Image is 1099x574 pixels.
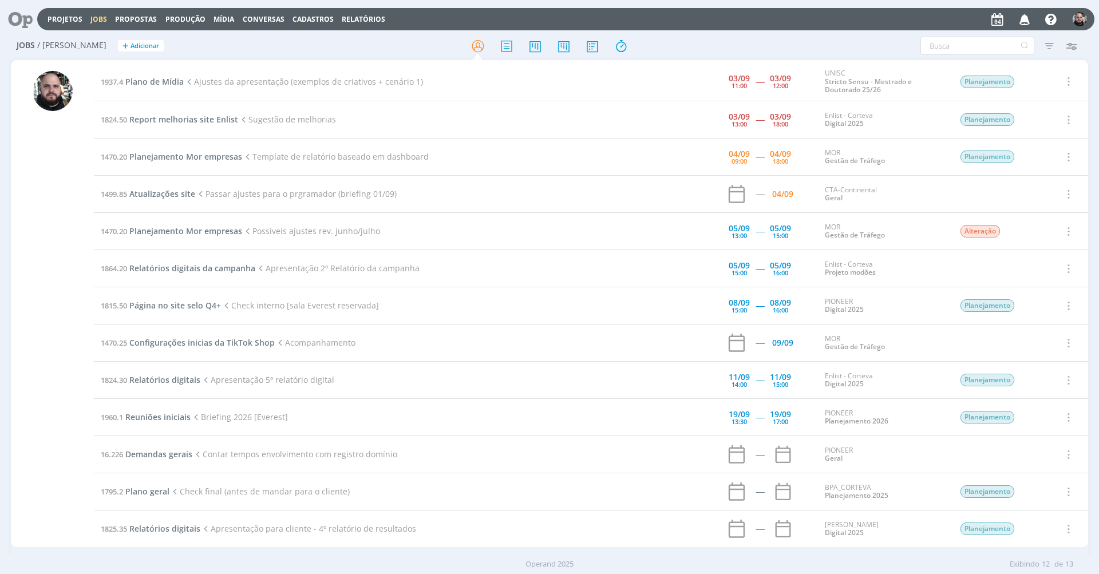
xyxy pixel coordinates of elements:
[101,486,123,497] span: 1795.2
[131,42,159,50] span: Adicionar
[125,449,192,460] span: Demandas gerais
[825,490,888,500] a: Planejamento 2025
[129,337,275,348] span: Configurações inicias da TikTok Shop
[115,14,157,24] span: Propostas
[101,337,275,348] a: 1470.25Configurações inicias da TikTok Shop
[960,225,1000,237] span: Alteração
[729,410,750,418] div: 19/09
[101,226,127,236] span: 1470.20
[960,151,1014,163] span: Planejamento
[122,40,128,52] span: +
[129,188,195,199] span: Atualizações site
[756,114,764,125] span: -----
[101,114,127,125] span: 1824.50
[773,270,788,276] div: 16:00
[101,524,127,534] span: 1825.35
[101,486,169,497] a: 1795.2Plano geral
[732,158,747,164] div: 09:00
[33,71,73,111] img: G
[129,523,200,534] span: Relatórios digitais
[732,121,747,127] div: 13:00
[729,150,750,158] div: 04/09
[129,300,221,311] span: Página no site selo Q4+
[125,411,191,422] span: Reuniões iniciais
[162,15,209,24] button: Produção
[129,151,242,162] span: Planejamento Mor empresas
[101,375,127,385] span: 1824.30
[825,230,885,240] a: Gestão de Tráfego
[756,374,764,385] span: -----
[770,373,791,381] div: 11/09
[732,82,747,89] div: 11:00
[920,37,1034,55] input: Busca
[773,82,788,89] div: 12:00
[960,76,1014,88] span: Planejamento
[729,113,750,121] div: 03/09
[101,263,127,274] span: 1864.20
[101,374,200,385] a: 1824.30Relatórios digitais
[756,76,764,87] span: -----
[825,342,885,351] a: Gestão de Tráfego
[200,374,334,385] span: Apresentação 5º relatório digital
[289,15,337,24] button: Cadastros
[101,188,195,199] a: 1499.85Atualizações site
[732,232,747,239] div: 13:00
[101,412,123,422] span: 1960.1
[773,232,788,239] div: 15:00
[125,486,169,497] span: Plano geral
[732,270,747,276] div: 15:00
[729,299,750,307] div: 08/09
[129,263,255,274] span: Relatórios digitais da campanha
[101,114,238,125] a: 1824.50Report melhorias site Enlist
[773,418,788,425] div: 17:00
[825,69,943,94] div: UNISC
[1072,9,1088,29] button: G
[960,522,1014,535] span: Planejamento
[101,411,191,422] a: 1960.1Reuniões iniciais
[770,113,791,121] div: 03/09
[101,300,221,311] a: 1815.50Página no site selo Q4+
[129,374,200,385] span: Relatórios digitais
[825,521,943,537] div: [PERSON_NAME]
[342,14,385,24] a: Relatórios
[756,450,764,458] div: -----
[1042,559,1050,570] span: 12
[756,525,764,533] div: -----
[210,15,238,24] button: Mídia
[825,223,943,240] div: MOR
[825,298,943,314] div: PIONEER
[87,15,110,24] button: Jobs
[37,41,106,50] span: / [PERSON_NAME]
[756,488,764,496] div: -----
[732,381,747,387] div: 14:00
[770,410,791,418] div: 19/09
[275,337,355,348] span: Acompanhamento
[101,300,127,311] span: 1815.50
[242,151,429,162] span: Template de relatório baseado em dashboard
[44,15,86,24] button: Projetos
[101,189,127,199] span: 1499.85
[825,77,912,94] a: Stricto Sensu - Mestrado e Doutorado 25/26
[825,409,943,426] div: PIONEER
[960,374,1014,386] span: Planejamento
[101,77,123,87] span: 1937.4
[125,76,184,87] span: Plano de Mídia
[773,381,788,387] div: 15:00
[200,523,416,534] span: Apresentação para cliente - 4º relatório de resultados
[118,40,164,52] button: +Adicionar
[101,225,242,236] a: 1470.20Planejamento Mor empresas
[101,152,127,162] span: 1470.20
[756,151,764,162] span: -----
[825,118,864,128] a: Digital 2025
[825,267,876,277] a: Projeto modões
[101,523,200,534] a: 1825.35Relatórios digitais
[756,225,764,236] span: -----
[756,339,764,347] div: -----
[17,41,35,50] span: Jobs
[770,299,791,307] div: 08/09
[772,190,793,198] div: 04/09
[825,484,943,500] div: BPA_CORTEVA
[1073,12,1087,26] img: G
[825,149,943,165] div: MOR
[773,307,788,313] div: 16:00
